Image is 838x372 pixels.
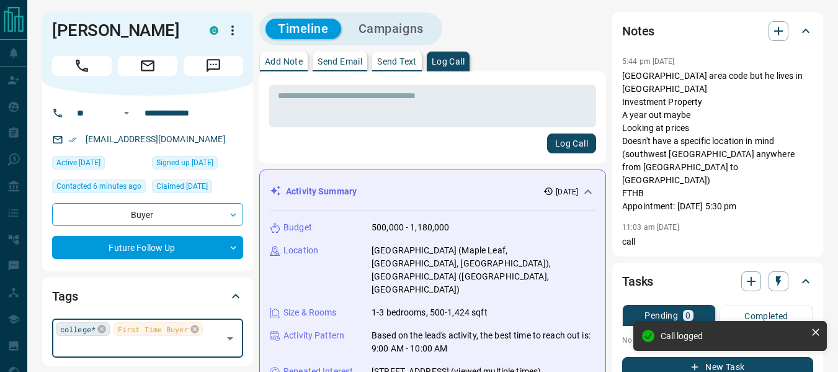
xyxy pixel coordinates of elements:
[622,70,813,213] p: [GEOGRAPHIC_DATA] area code but he lives in [GEOGRAPHIC_DATA] Investment Property A year out mayb...
[622,16,813,46] div: Notes
[265,19,341,39] button: Timeline
[270,180,595,203] div: Activity Summary[DATE]
[372,244,595,296] p: [GEOGRAPHIC_DATA] (Maple Leaf, [GEOGRAPHIC_DATA], [GEOGRAPHIC_DATA]), [GEOGRAPHIC_DATA] ([GEOGRAP...
[52,20,191,40] h1: [PERSON_NAME]
[377,57,417,66] p: Send Text
[60,323,96,335] span: college*
[622,21,654,41] h2: Notes
[622,223,679,232] p: 11:03 am [DATE]
[52,179,146,197] div: Mon Aug 18 2025
[547,134,596,153] button: Log Call
[221,330,239,347] button: Open
[283,329,344,342] p: Activity Pattern
[52,56,112,76] span: Call
[52,156,146,173] div: Sat Aug 16 2025
[556,186,578,197] p: [DATE]
[156,157,213,169] span: Signed up [DATE]
[283,244,318,257] p: Location
[661,331,806,341] div: Call logged
[283,306,337,319] p: Size & Rooms
[346,19,436,39] button: Campaigns
[432,57,465,66] p: Log Call
[52,286,78,306] h2: Tags
[622,266,813,296] div: Tasks
[86,134,226,144] a: [EMAIL_ADDRESS][DOMAIN_NAME]
[318,57,362,66] p: Send Email
[372,221,450,234] p: 500,000 - 1,180,000
[622,331,813,350] p: No pending tasks
[372,329,595,355] p: Based on the lead's activity, the best time to reach out is: 9:00 AM - 10:00 AM
[56,180,141,193] span: Contacted 6 minutes ago
[286,185,357,198] p: Activity Summary
[622,57,675,66] p: 5:44 pm [DATE]
[372,306,488,319] p: 1-3 bedrooms, 500-1,424 sqft
[210,26,218,35] div: condos.ca
[56,157,100,169] span: Active [DATE]
[622,271,653,291] h2: Tasks
[118,56,177,76] span: Email
[118,323,189,335] span: First Time Buyer
[68,135,77,144] svg: Email Verified
[622,235,813,248] p: call
[52,236,243,259] div: Future Follow Up
[119,106,134,120] button: Open
[152,156,243,173] div: Sat Aug 16 2025
[52,203,243,226] div: Buyer
[184,56,243,76] span: Message
[156,180,208,193] span: Claimed [DATE]
[265,57,303,66] p: Add Note
[114,322,203,336] div: First Time Buyer
[152,179,243,197] div: Sat Aug 16 2025
[56,322,110,336] div: college*
[283,221,312,234] p: Budget
[52,281,243,311] div: Tags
